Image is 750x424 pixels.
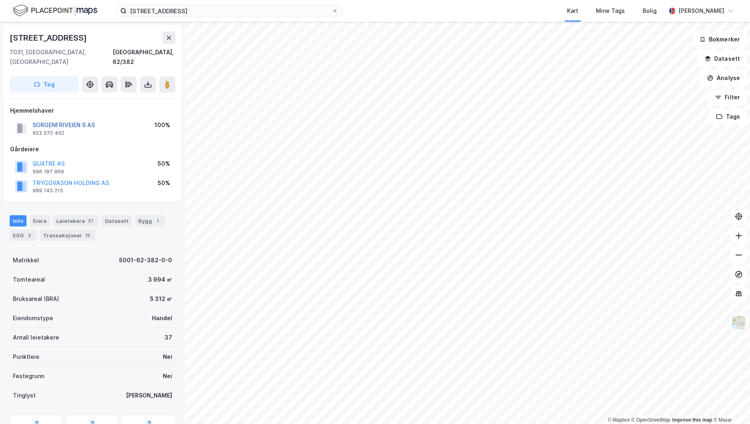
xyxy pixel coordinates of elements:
div: Tinglyst [13,391,36,400]
div: [STREET_ADDRESS] [10,31,88,44]
iframe: Chat Widget [710,385,750,424]
div: 5001-62-382-0-0 [119,255,172,265]
div: 3 994 ㎡ [148,275,172,284]
div: 923 570 462 [33,130,64,136]
div: Hjemmelshaver [10,106,175,115]
div: 5 312 ㎡ [150,294,172,304]
div: Bolig [643,6,657,16]
div: [PERSON_NAME] [678,6,724,16]
div: Bruksareal (BRA) [13,294,59,304]
div: Tomteareal [13,275,45,284]
img: logo.f888ab2527a4732fd821a326f86c7f29.svg [13,4,97,18]
div: ESG [10,230,37,241]
input: Søk på adresse, matrikkel, gårdeiere, leietakere eller personer [127,5,332,17]
div: Leietakere [53,215,99,226]
div: 100% [154,120,170,130]
div: Datasett [102,215,132,226]
button: Tags [709,109,747,125]
div: Kart [567,6,578,16]
button: Datasett [698,51,747,67]
a: OpenStreetMap [631,417,670,423]
div: 13 [84,231,92,239]
div: Antall leietakere [13,333,59,342]
div: Nei [163,352,172,362]
div: 7031, [GEOGRAPHIC_DATA], [GEOGRAPHIC_DATA] [10,47,113,67]
div: 996 187 969 [33,169,64,175]
div: 3 [25,231,33,239]
div: Info [10,215,27,226]
div: 989 145 215 [33,187,63,194]
div: 37 [164,333,172,342]
button: Tag [10,76,79,93]
div: 1 [154,217,162,225]
div: Festegrunn [13,371,44,381]
div: Kontrollprogram for chat [710,385,750,424]
div: Gårdeiere [10,144,175,154]
div: [PERSON_NAME] [126,391,172,400]
div: Matrikkel [13,255,39,265]
button: Filter [708,89,747,105]
div: 37 [86,217,95,225]
div: Nei [163,371,172,381]
div: 50% [158,159,170,169]
button: Analyse [700,70,747,86]
div: Mine Tags [596,6,625,16]
a: Mapbox [608,417,630,423]
div: 50% [158,178,170,188]
div: Eiendomstype [13,313,53,323]
div: [GEOGRAPHIC_DATA], 62/382 [113,47,175,67]
img: Z [731,315,746,330]
a: Improve this map [672,417,712,423]
div: Transaksjoner [40,230,95,241]
div: Handel [152,313,172,323]
div: Eiere [30,215,50,226]
div: Bygg [135,215,165,226]
div: Punktleie [13,352,39,362]
button: Bokmerker [692,31,747,47]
